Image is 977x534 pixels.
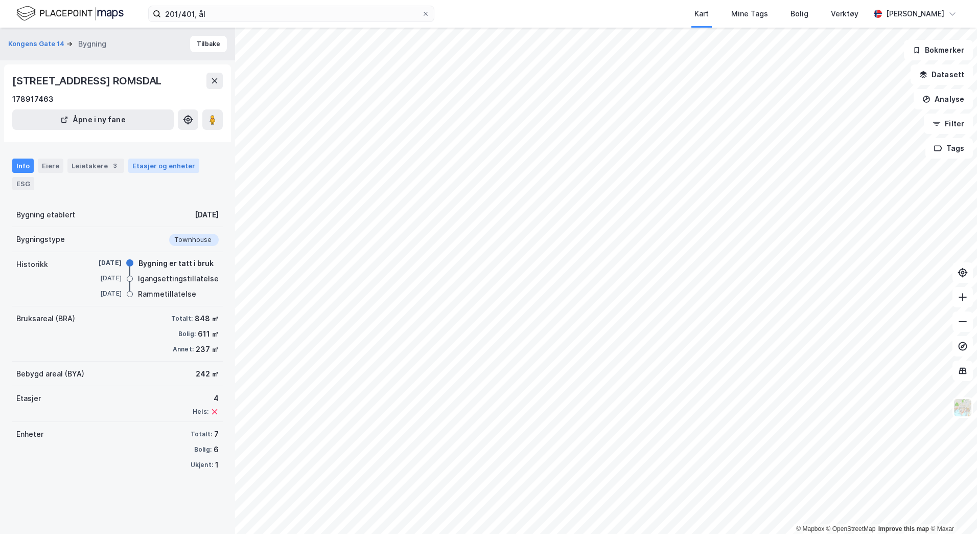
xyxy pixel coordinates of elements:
[826,525,876,532] a: OpenStreetMap
[190,36,227,52] button: Tilbake
[16,368,84,380] div: Bebygd areal (BYA)
[38,159,63,173] div: Eiere
[193,392,219,405] div: 4
[914,89,973,109] button: Analyse
[12,93,54,105] div: 178917463
[138,273,219,285] div: Igangsettingstillatelse
[790,8,808,20] div: Bolig
[926,485,977,534] div: Kontrollprogram for chat
[953,398,972,417] img: Z
[193,408,208,416] div: Heis:
[173,345,194,353] div: Annet:
[195,313,219,325] div: 848 ㎡
[67,159,124,173] div: Leietakere
[178,330,196,338] div: Bolig:
[195,209,219,221] div: [DATE]
[925,138,973,159] button: Tags
[198,328,219,340] div: 611 ㎡
[214,428,219,440] div: 7
[831,8,858,20] div: Verktøy
[196,368,219,380] div: 242 ㎡
[81,274,122,283] div: [DATE]
[171,315,193,323] div: Totalt:
[924,114,973,134] button: Filter
[12,177,34,190] div: ESG
[81,289,122,298] div: [DATE]
[694,8,709,20] div: Kart
[16,233,65,246] div: Bygningstype
[8,39,66,49] button: Kongens Gate 14
[110,161,120,171] div: 3
[132,161,195,170] div: Etasjer og enheter
[138,288,196,300] div: Rammetillatelse
[926,485,977,534] iframe: Chat Widget
[194,446,212,454] div: Bolig:
[161,6,422,21] input: Søk på adresse, matrikkel, gårdeiere, leietakere eller personer
[81,258,122,268] div: [DATE]
[731,8,768,20] div: Mine Tags
[904,40,973,60] button: Bokmerker
[196,343,219,355] div: 237 ㎡
[796,525,824,532] a: Mapbox
[16,5,124,23] img: logo.f888ab2527a4732fd821a326f86c7f29.svg
[12,159,34,173] div: Info
[878,525,929,532] a: Improve this map
[16,258,48,271] div: Historikk
[215,459,219,471] div: 1
[16,313,75,325] div: Bruksareal (BRA)
[886,8,944,20] div: [PERSON_NAME]
[16,209,75,221] div: Bygning etablert
[78,38,106,50] div: Bygning
[12,109,174,130] button: Åpne i ny fane
[911,64,973,85] button: Datasett
[214,443,219,456] div: 6
[16,428,43,440] div: Enheter
[191,461,213,469] div: Ukjent:
[12,73,164,89] div: [STREET_ADDRESS] ROMSDAL
[16,392,41,405] div: Etasjer
[138,257,214,270] div: Bygning er tatt i bruk
[191,430,212,438] div: Totalt:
